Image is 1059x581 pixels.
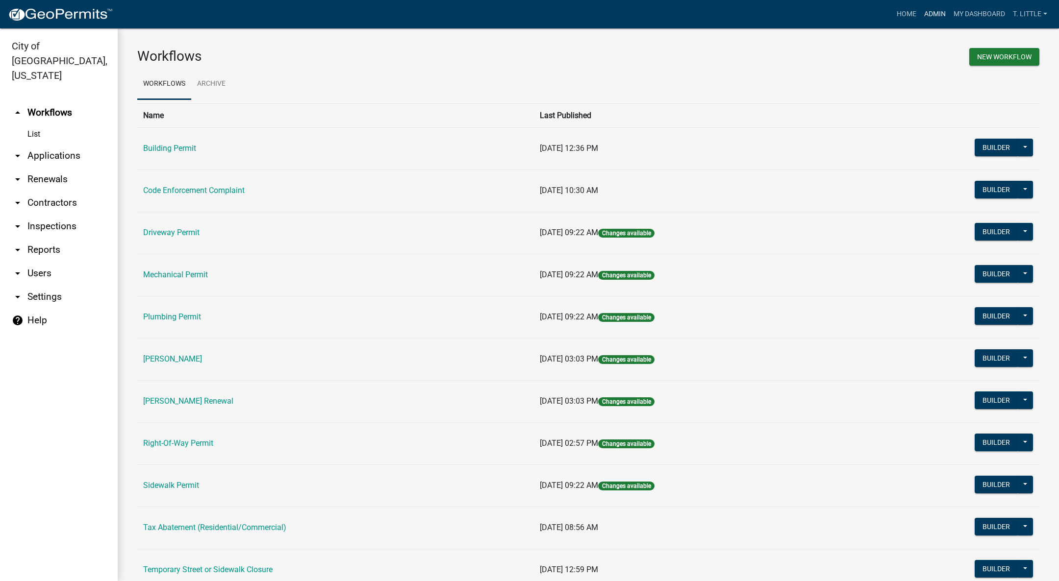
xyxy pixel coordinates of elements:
[143,523,286,532] a: Tax Abatement (Residential/Commercial)
[1009,5,1051,24] a: T. Little
[143,481,199,490] a: Sidewalk Permit
[540,312,598,321] span: [DATE] 09:22 AM
[12,197,24,209] i: arrow_drop_down
[598,439,654,448] span: Changes available
[540,481,598,490] span: [DATE] 09:22 AM
[12,315,24,326] i: help
[540,565,598,574] span: [DATE] 12:59 PM
[143,228,200,237] a: Driveway Permit
[12,244,24,256] i: arrow_drop_down
[540,354,598,363] span: [DATE] 03:03 PM
[12,291,24,303] i: arrow_drop_down
[969,48,1039,66] button: New Workflow
[598,482,654,490] span: Changes available
[975,434,1018,451] button: Builder
[975,560,1018,578] button: Builder
[975,139,1018,156] button: Builder
[12,173,24,185] i: arrow_drop_down
[975,518,1018,535] button: Builder
[893,5,920,24] a: Home
[975,476,1018,493] button: Builder
[12,150,24,162] i: arrow_drop_down
[540,228,598,237] span: [DATE] 09:22 AM
[975,307,1018,325] button: Builder
[137,103,534,127] th: Name
[975,349,1018,367] button: Builder
[137,69,191,100] a: Workflows
[975,223,1018,241] button: Builder
[143,186,245,195] a: Code Enforcement Complaint
[540,438,598,448] span: [DATE] 02:57 PM
[143,565,273,574] a: Temporary Street or Sidewalk Closure
[143,438,213,448] a: Right-Of-Way Permit
[598,229,654,238] span: Changes available
[534,103,857,127] th: Last Published
[540,523,598,532] span: [DATE] 08:56 AM
[975,391,1018,409] button: Builder
[540,396,598,406] span: [DATE] 03:03 PM
[598,271,654,280] span: Changes available
[975,265,1018,283] button: Builder
[540,270,598,279] span: [DATE] 09:22 AM
[12,267,24,279] i: arrow_drop_down
[143,396,233,406] a: [PERSON_NAME] Renewal
[540,144,598,153] span: [DATE] 12:36 PM
[12,107,24,119] i: arrow_drop_up
[598,355,654,364] span: Changes available
[598,397,654,406] span: Changes available
[143,312,201,321] a: Plumbing Permit
[12,220,24,232] i: arrow_drop_down
[920,5,950,24] a: Admin
[143,270,208,279] a: Mechanical Permit
[191,69,231,100] a: Archive
[598,313,654,322] span: Changes available
[143,144,196,153] a: Building Permit
[143,354,202,363] a: [PERSON_NAME]
[975,181,1018,198] button: Builder
[137,48,581,65] h3: Workflows
[540,186,598,195] span: [DATE] 10:30 AM
[950,5,1009,24] a: My Dashboard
